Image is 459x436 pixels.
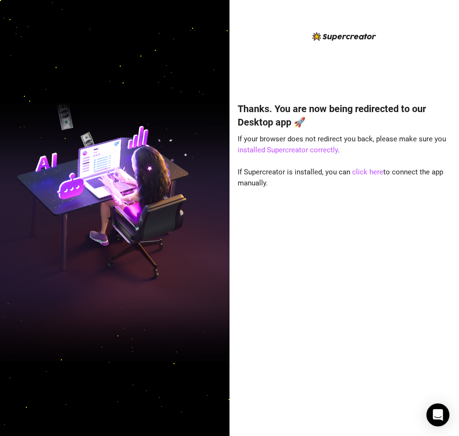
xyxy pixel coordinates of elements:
[238,146,338,154] a: installed Supercreator correctly
[352,168,383,176] a: click here
[238,168,443,188] span: If Supercreator is installed, you can to connect the app manually.
[426,403,449,426] div: Open Intercom Messenger
[312,32,376,41] img: logo-BBDzfeDw.svg
[238,135,446,155] span: If your browser does not redirect you back, please make sure you .
[238,102,451,129] h4: Thanks. You are now being redirected to our Desktop app 🚀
